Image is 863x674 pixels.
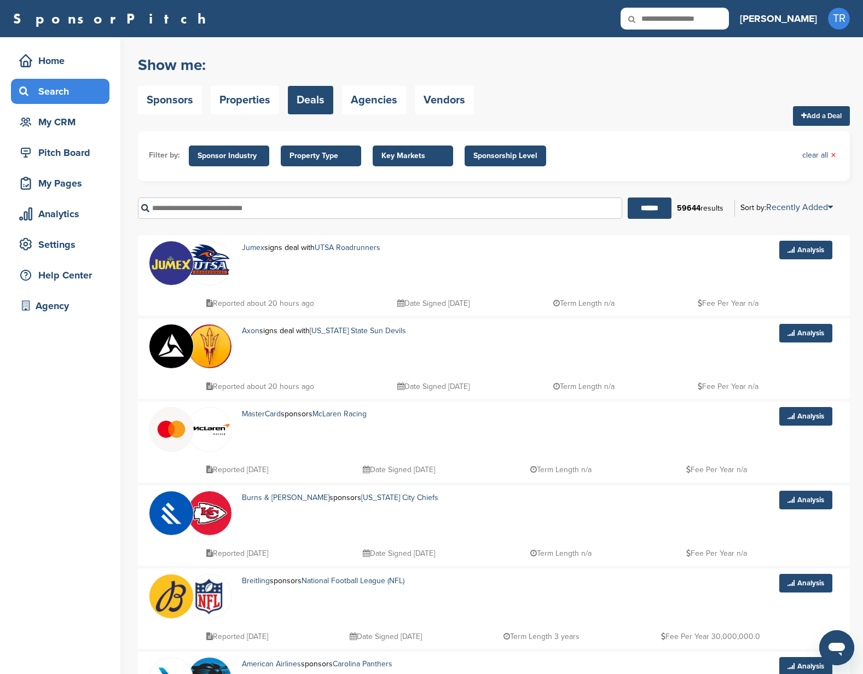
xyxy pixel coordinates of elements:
a: Home [11,48,109,73]
div: Pitch Board [16,143,109,162]
img: Mclaren racing logo [188,408,231,451]
a: Properties [211,86,279,114]
li: Filter by: [149,149,180,161]
span: Sponsorship Level [473,150,537,162]
a: Jumex [242,243,264,252]
a: UTSA Roadrunners [315,243,380,252]
div: Sort by: [740,203,833,212]
p: Term Length n/a [530,463,592,477]
img: Scboarel 400x400 [149,324,193,368]
a: [US_STATE] City Chiefs [361,493,438,502]
h2: Show me: [138,55,474,75]
b: 59644 [677,204,700,213]
p: sponsors [242,574,455,588]
p: Fee Per Year n/a [686,463,747,477]
a: Sponsors [138,86,202,114]
p: sponsors [242,407,407,421]
div: Analytics [16,204,109,224]
div: Home [16,51,109,71]
img: Nag8r1eo 400x400 [188,324,231,368]
span: Property Type [289,150,352,162]
img: Ib8otdir 400x400 [149,574,193,618]
a: Carolina Panthers [333,659,392,669]
div: My Pages [16,173,109,193]
div: Search [16,82,109,101]
p: Fee Per Year n/a [698,380,758,393]
p: Reported [DATE] [206,630,268,643]
p: sponsors [242,657,440,671]
img: Mastercard logo [149,408,193,451]
a: My Pages [11,171,109,196]
p: Reported about 20 hours ago [206,380,314,393]
a: SponsorPitch [13,11,213,26]
a: Pitch Board [11,140,109,165]
a: Analytics [11,201,109,226]
p: signs deal with [242,241,425,254]
a: My CRM [11,109,109,135]
span: Key Markets [381,150,444,162]
a: Burns & [PERSON_NAME] [242,493,329,502]
p: Date Signed [DATE] [397,380,470,393]
p: Fee Per Year 30,000,000.0 [661,630,760,643]
p: sponsors [242,491,499,504]
div: My CRM [16,112,109,132]
img: Jumex logo svg vector 2 [149,241,193,285]
p: Reported [DATE] [206,463,268,477]
a: [US_STATE] State Sun Devils [310,326,406,335]
a: Add a Deal [793,106,850,126]
p: Fee Per Year n/a [698,297,758,310]
a: Analysis [779,574,832,592]
p: Date Signed [DATE] [363,463,435,477]
p: Date Signed [DATE] [397,297,470,310]
a: Recently Added [766,202,833,213]
p: Fee Per Year n/a [686,547,747,560]
a: National Football League (NFL) [302,576,404,585]
img: Mut8nrxk 400x400 [149,491,193,535]
a: Agency [11,293,109,318]
h3: [PERSON_NAME] [740,11,817,26]
a: Analysis [779,407,832,426]
div: results [671,199,729,218]
div: Agency [16,296,109,316]
img: Open uri20141112 64162 1eu47ya?1415809040 [188,242,231,277]
p: Date Signed [DATE] [363,547,435,560]
p: Term Length n/a [553,297,615,310]
a: Axon [242,326,259,335]
a: Breitling [242,576,270,585]
a: McLaren Racing [312,409,367,419]
a: MasterCard [242,409,281,419]
p: Reported about 20 hours ago [206,297,314,310]
img: Tbqh4hox 400x400 [188,491,231,535]
a: Agencies [342,86,406,114]
a: Search [11,79,109,104]
a: Settings [11,232,109,257]
p: signs deal with [242,324,457,338]
a: Deals [288,86,333,114]
img: Phks mjx 400x400 [188,574,231,618]
a: clear all× [802,149,836,161]
a: Vendors [415,86,474,114]
span: TR [828,8,850,30]
a: [PERSON_NAME] [740,7,817,31]
a: Analysis [779,324,832,342]
a: Analysis [779,491,832,509]
a: Analysis [779,241,832,259]
p: Reported [DATE] [206,547,268,560]
p: Term Length n/a [530,547,592,560]
iframe: Button to launch messaging window [819,630,854,665]
a: Help Center [11,263,109,288]
a: American Airlines [242,659,301,669]
span: × [831,149,836,161]
div: Settings [16,235,109,254]
div: Help Center [16,265,109,285]
p: Term Length 3 years [503,630,580,643]
span: Sponsor Industry [198,150,260,162]
p: Term Length n/a [553,380,615,393]
p: Date Signed [DATE] [350,630,422,643]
